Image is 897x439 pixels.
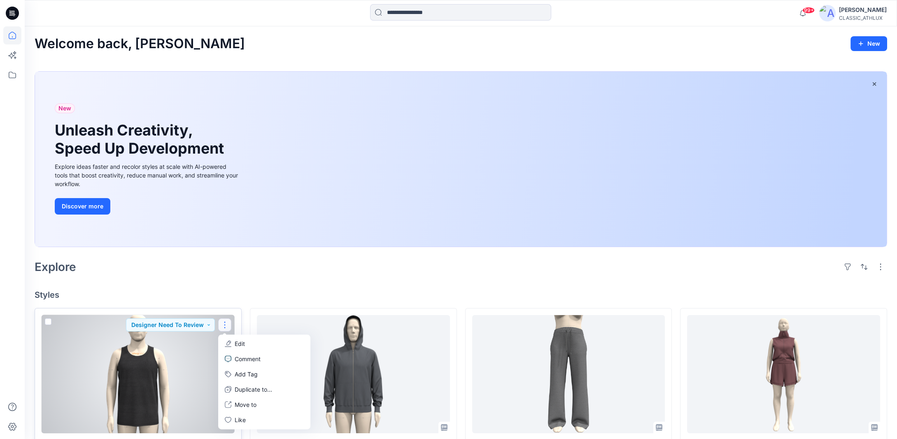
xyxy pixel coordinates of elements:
div: Explore ideas faster and recolor styles at scale with AI-powered tools that boost creativity, red... [55,162,240,188]
a: MM25812_ADM_MENS SANDWASH BRUSHED-BK FZ HOODIE [257,315,450,434]
a: CF26095_ADM_AW Striped Jersey Tank [42,315,235,434]
h2: Explore [35,260,76,273]
h2: Welcome back, [PERSON_NAME] [35,36,245,51]
p: Comment [235,355,261,363]
div: [PERSON_NAME] [839,5,887,15]
div: CLASSIC_ATHLUX [839,15,887,21]
a: MM25856_ADM_FAVORITE SOFT WIDE LEG PANT [472,315,665,434]
span: 99+ [802,7,815,14]
p: Like [235,416,246,424]
p: Duplicate to... [235,385,272,394]
button: Add Tag [220,367,309,382]
button: New [850,36,887,51]
button: Discover more [55,198,110,215]
a: Discover more [55,198,240,215]
img: avatar [819,5,836,21]
p: Move to [235,400,256,409]
p: Edit [235,339,245,348]
a: CF25903_AFM_Curved Hem Scuba Romper collar up [687,315,880,434]
span: New [58,103,71,113]
h1: Unleash Creativity, Speed Up Development [55,121,228,157]
a: Edit [220,336,309,351]
h4: Styles [35,290,887,300]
